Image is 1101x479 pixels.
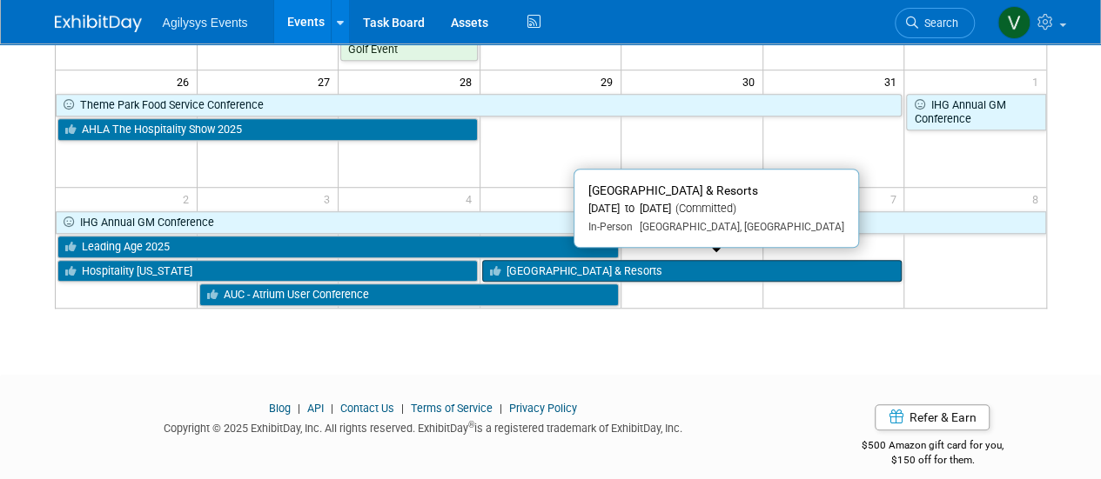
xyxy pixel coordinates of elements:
[895,8,975,38] a: Search
[741,70,762,92] span: 30
[588,202,844,216] div: [DATE] to [DATE]
[163,16,248,30] span: Agilysys Events
[181,188,197,210] span: 2
[997,6,1031,39] img: Vaitiare Munoz
[458,70,480,92] span: 28
[411,402,493,415] a: Terms of Service
[340,402,394,415] a: Contact Us
[633,221,844,233] span: [GEOGRAPHIC_DATA], [GEOGRAPHIC_DATA]
[464,188,480,210] span: 4
[57,260,478,283] a: Hospitality [US_STATE]
[326,402,338,415] span: |
[588,183,758,197] span: [GEOGRAPHIC_DATA] & Resorts
[199,283,620,306] a: AUC - Atrium User Conference
[397,402,408,415] span: |
[918,17,958,30] span: Search
[599,70,621,92] span: 29
[293,402,305,415] span: |
[1031,188,1046,210] span: 8
[818,427,1047,467] div: $500 Amazon gift card for you,
[1031,70,1046,92] span: 1
[875,404,990,430] a: Refer & Earn
[322,188,338,210] span: 3
[55,15,142,32] img: ExhibitDay
[495,402,507,415] span: |
[56,211,1046,234] a: IHG Annual GM Conference
[671,202,736,215] span: (Committed)
[307,402,324,415] a: API
[468,420,474,429] sup: ®
[316,70,338,92] span: 27
[55,416,793,436] div: Copyright © 2025 ExhibitDay, Inc. All rights reserved. ExhibitDay is a registered trademark of Ex...
[818,453,1047,468] div: $150 off for them.
[588,221,633,233] span: In-Person
[888,188,903,210] span: 7
[57,236,620,258] a: Leading Age 2025
[482,260,903,283] a: [GEOGRAPHIC_DATA] & Resorts
[56,94,903,116] a: Theme Park Food Service Conference
[57,118,478,141] a: AHLA The Hospitality Show 2025
[509,402,577,415] a: Privacy Policy
[269,402,291,415] a: Blog
[175,70,197,92] span: 26
[882,70,903,92] span: 31
[906,94,1045,130] a: IHG Annual GM Conference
